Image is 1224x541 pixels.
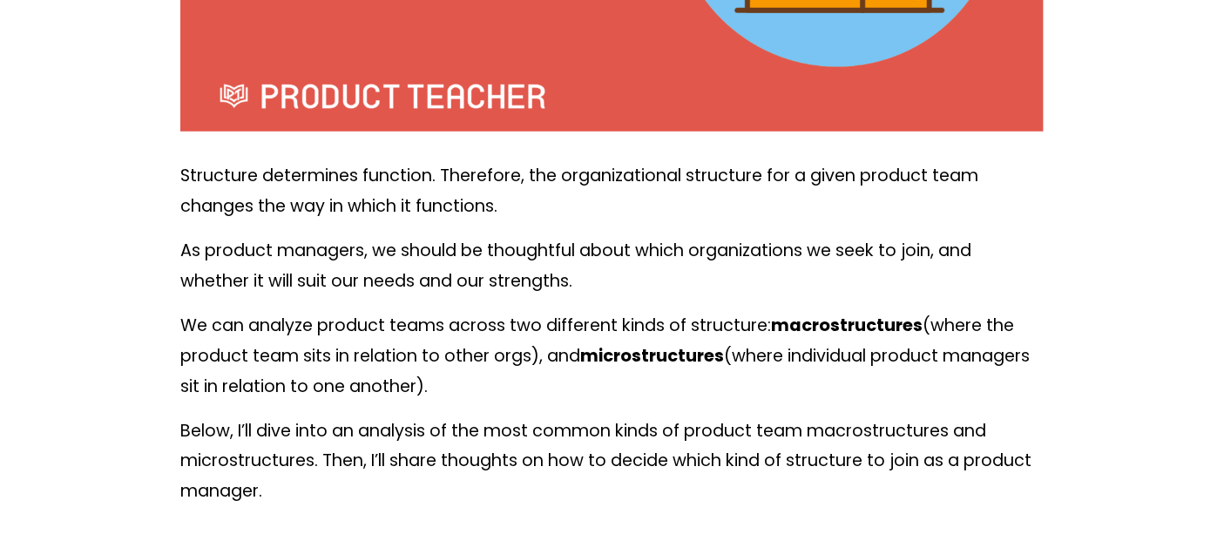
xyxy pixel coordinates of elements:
strong: macrostructures [771,314,923,337]
p: As product managers, we should be thoughtful about which organizations we seek to join, and wheth... [180,236,1044,297]
p: Structure determines function. Therefore, the organizational structure for a given product team c... [180,161,1044,222]
p: We can analyze product teams across two different kinds of structure: (where the product team sit... [180,311,1044,402]
strong: microstructures [580,344,724,368]
p: Below, I’ll dive into an analysis of the most common kinds of product team macrostructures and mi... [180,416,1044,508]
